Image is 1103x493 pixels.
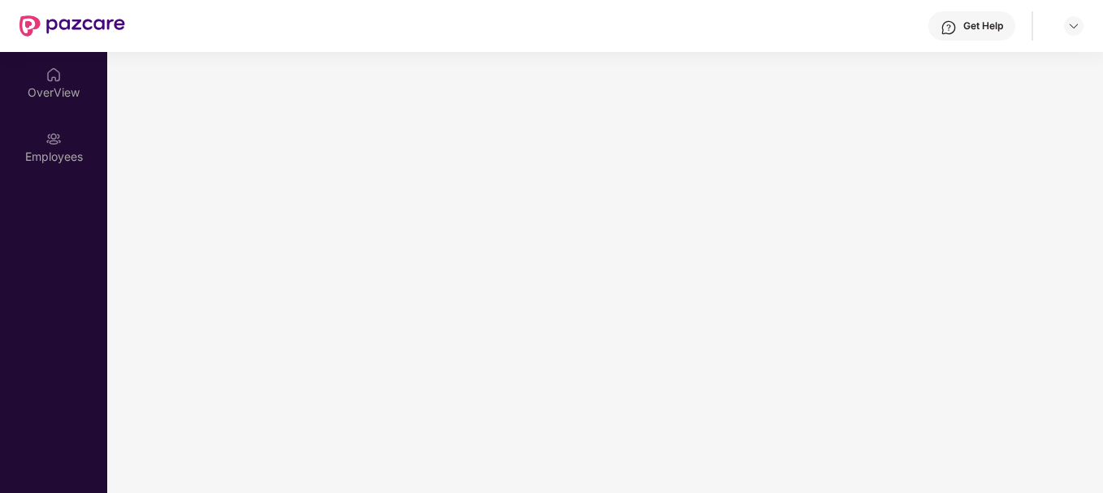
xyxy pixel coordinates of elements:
img: svg+xml;base64,PHN2ZyBpZD0iRHJvcGRvd24tMzJ4MzIiIHhtbG5zPSJodHRwOi8vd3d3LnczLm9yZy8yMDAwL3N2ZyIgd2... [1067,19,1080,32]
div: Get Help [963,19,1003,32]
img: svg+xml;base64,PHN2ZyBpZD0iSGVscC0zMngzMiIgeG1sbnM9Imh0dHA6Ly93d3cudzMub3JnLzIwMDAvc3ZnIiB3aWR0aD... [941,19,957,36]
img: svg+xml;base64,PHN2ZyBpZD0iSG9tZSIgeG1sbnM9Imh0dHA6Ly93d3cudzMub3JnLzIwMDAvc3ZnIiB3aWR0aD0iMjAiIG... [45,67,62,83]
img: New Pazcare Logo [19,15,125,37]
img: svg+xml;base64,PHN2ZyBpZD0iRW1wbG95ZWVzIiB4bWxucz0iaHR0cDovL3d3dy53My5vcmcvMjAwMC9zdmciIHdpZHRoPS... [45,131,62,147]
